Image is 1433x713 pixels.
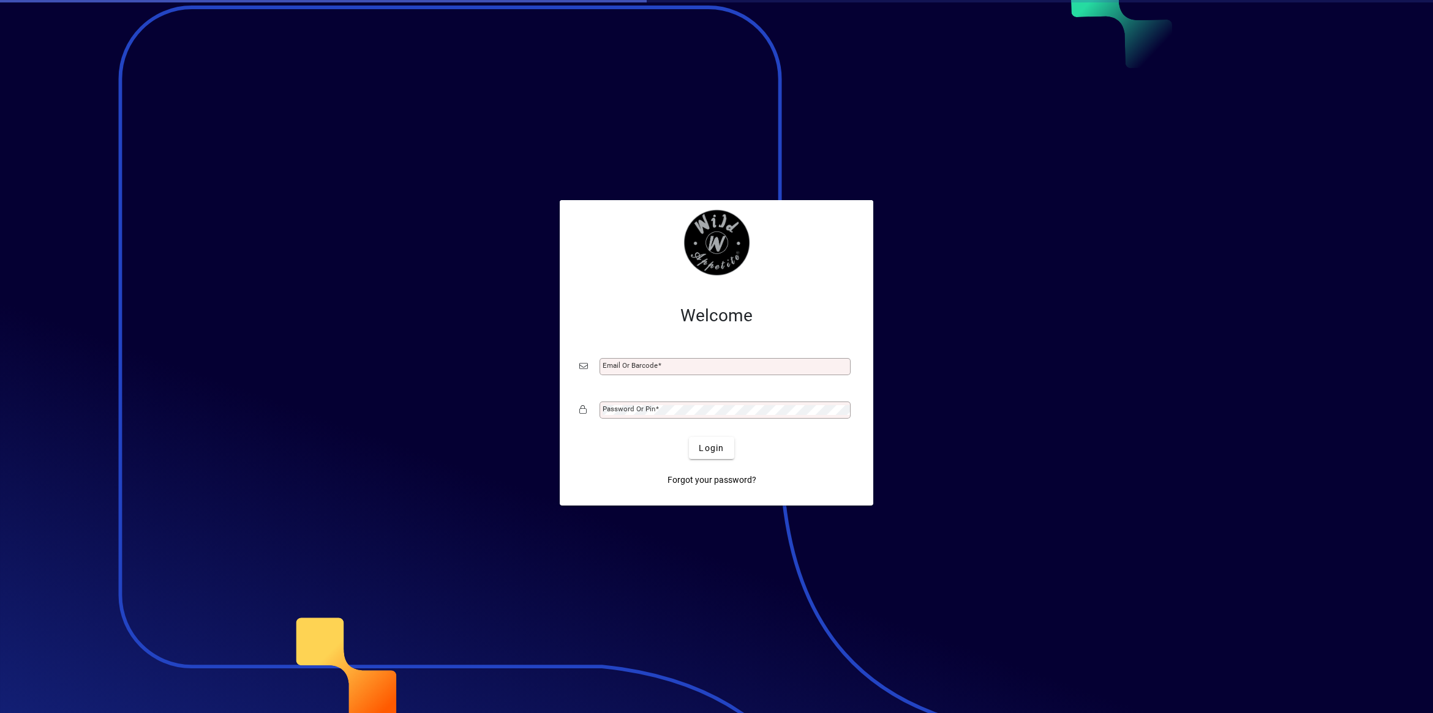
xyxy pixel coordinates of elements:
h2: Welcome [579,305,854,326]
span: Login [699,442,724,455]
button: Login [689,437,734,459]
a: Forgot your password? [663,469,761,491]
span: Forgot your password? [668,474,756,487]
mat-label: Email or Barcode [603,361,658,370]
mat-label: Password or Pin [603,405,655,413]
